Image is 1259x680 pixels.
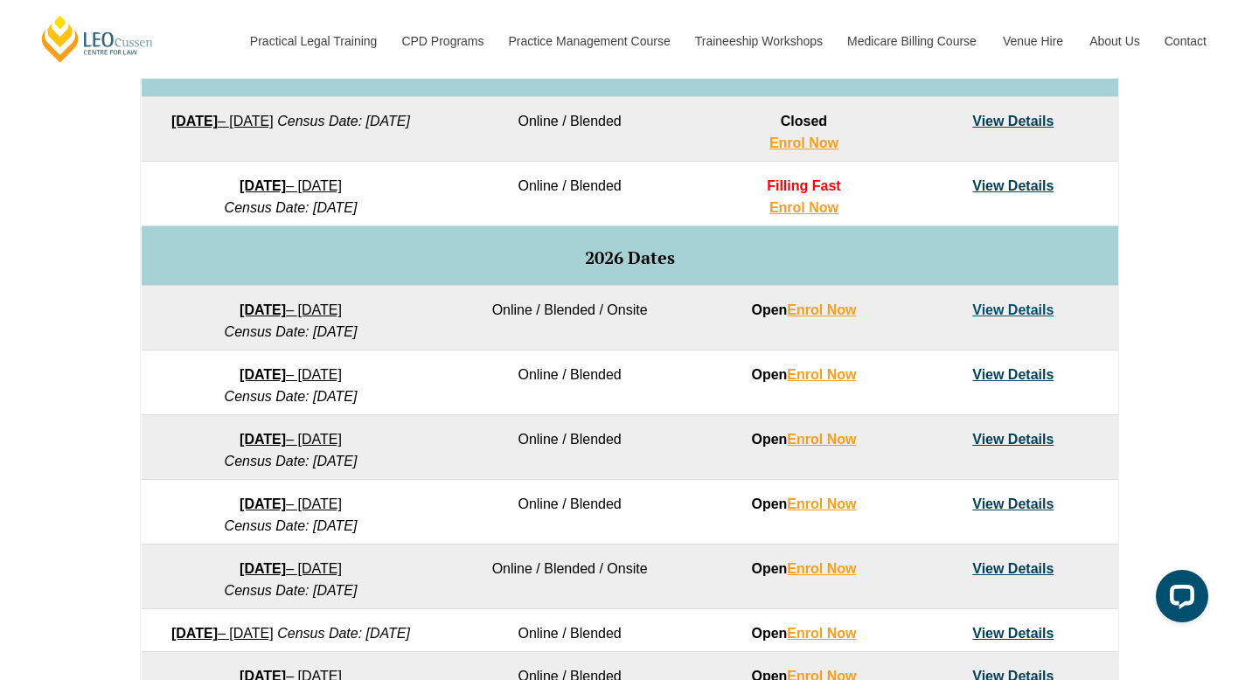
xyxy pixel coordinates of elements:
[751,561,856,576] strong: Open
[834,3,990,79] a: Medicare Billing Course
[787,367,856,382] a: Enrol Now
[751,432,856,447] strong: Open
[171,626,218,641] strong: [DATE]
[972,626,1054,641] a: View Details
[240,432,286,447] strong: [DATE]
[240,561,342,576] a: [DATE]– [DATE]
[972,561,1054,576] a: View Details
[787,302,856,317] a: Enrol Now
[39,14,156,64] a: [PERSON_NAME] Centre for Law
[787,432,856,447] a: Enrol Now
[1076,3,1151,79] a: About Us
[440,545,699,609] td: Online / Blended / Onsite
[240,178,342,193] a: [DATE]– [DATE]
[787,561,856,576] a: Enrol Now
[240,496,342,511] a: [DATE]– [DATE]
[225,583,358,598] em: Census Date: [DATE]
[769,135,838,150] a: Enrol Now
[585,246,675,269] span: 2026 Dates
[240,367,286,382] strong: [DATE]
[440,480,699,545] td: Online / Blended
[237,3,389,79] a: Practical Legal Training
[751,302,856,317] strong: Open
[240,302,342,317] a: [DATE]– [DATE]
[225,518,358,533] em: Census Date: [DATE]
[240,178,286,193] strong: [DATE]
[171,114,274,128] a: [DATE]– [DATE]
[972,496,1054,511] a: View Details
[240,302,286,317] strong: [DATE]
[225,200,358,215] em: Census Date: [DATE]
[440,350,699,415] td: Online / Blended
[787,626,856,641] a: Enrol Now
[1151,3,1220,79] a: Contact
[972,367,1054,382] a: View Details
[225,454,358,468] em: Census Date: [DATE]
[751,496,856,511] strong: Open
[240,367,342,382] a: [DATE]– [DATE]
[277,114,410,128] em: Census Date: [DATE]
[767,178,840,193] span: Filling Fast
[769,200,838,215] a: Enrol Now
[440,609,699,652] td: Online / Blended
[972,178,1054,193] a: View Details
[225,389,358,404] em: Census Date: [DATE]
[440,286,699,350] td: Online / Blended / Onsite
[388,3,495,79] a: CPD Programs
[440,97,699,162] td: Online / Blended
[682,3,834,79] a: Traineeship Workshops
[440,162,699,226] td: Online / Blended
[990,3,1076,79] a: Venue Hire
[171,626,274,641] a: [DATE]– [DATE]
[440,415,699,480] td: Online / Blended
[751,367,856,382] strong: Open
[1142,563,1215,636] iframe: LiveChat chat widget
[240,432,342,447] a: [DATE]– [DATE]
[171,114,218,128] strong: [DATE]
[972,432,1054,447] a: View Details
[972,114,1054,128] a: View Details
[751,626,856,641] strong: Open
[972,302,1054,317] a: View Details
[496,3,682,79] a: Practice Management Course
[240,561,286,576] strong: [DATE]
[277,626,410,641] em: Census Date: [DATE]
[781,114,827,128] span: Closed
[787,496,856,511] a: Enrol Now
[240,496,286,511] strong: [DATE]
[225,324,358,339] em: Census Date: [DATE]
